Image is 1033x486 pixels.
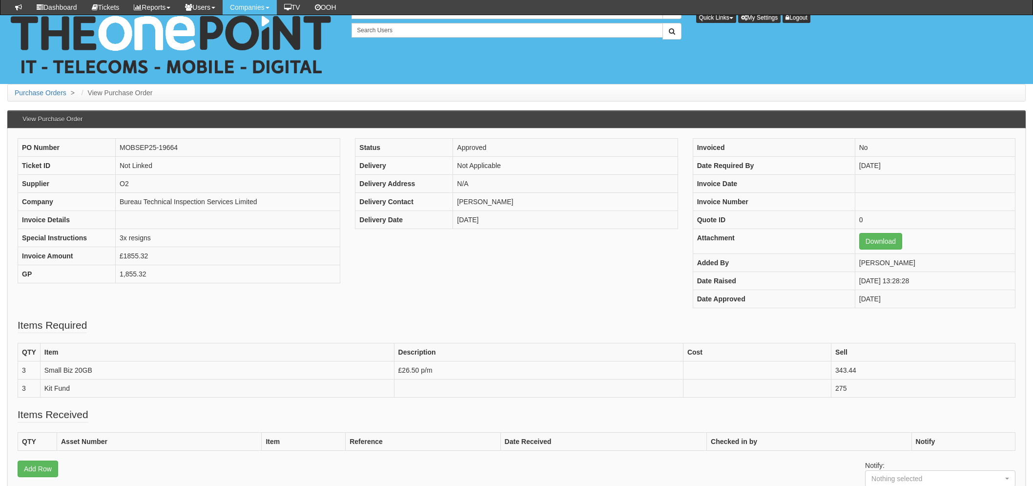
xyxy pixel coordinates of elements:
a: Purchase Orders [15,89,66,97]
td: [DATE] [855,156,1015,174]
td: Kit Fund [40,379,394,397]
th: Company [18,192,116,211]
th: Added By [693,254,855,272]
th: Item [40,343,394,361]
th: QTY [18,343,41,361]
td: MOBSEP25-19664 [116,138,340,156]
td: [DATE] [855,290,1015,308]
th: Quote ID [693,211,855,229]
th: Date Approved [693,290,855,308]
td: Small Biz 20GB [40,361,394,379]
td: £1855.32 [116,247,340,265]
span: > [68,89,77,97]
th: Special Instructions [18,229,116,247]
td: Not Applicable [453,156,678,174]
a: Download [859,233,902,250]
th: Invoice Details [18,211,116,229]
td: Bureau Technical Inspection Services Limited [116,192,340,211]
th: Cost [683,343,831,361]
th: Date Raised [693,272,855,290]
td: O2 [116,174,340,192]
td: [DATE] 13:28:28 [855,272,1015,290]
td: Approved [453,138,678,156]
th: Invoice Date [693,174,855,192]
a: My Settings [738,12,781,23]
button: Quick Links [696,12,736,23]
td: Not Linked [116,156,340,174]
td: £26.50 p/m [394,361,683,379]
th: PO Number [18,138,116,156]
th: Asset Number [57,432,262,450]
th: Invoice Amount [18,247,116,265]
th: Delivery Address [355,174,453,192]
a: Logout [783,12,810,23]
li: View Purchase Order [79,88,153,98]
th: Delivery Date [355,211,453,229]
th: Sell [831,343,1015,361]
th: Item [262,432,346,450]
legend: Items Received [18,407,88,423]
td: [DATE] [453,211,678,229]
a: Add Row [18,461,58,477]
th: Supplier [18,174,116,192]
th: QTY [18,432,57,450]
div: Nothing selected [871,474,991,484]
td: 343.44 [831,361,1015,379]
th: Date Received [500,432,706,450]
th: Invoiced [693,138,855,156]
td: 1,855.32 [116,265,340,283]
th: Delivery [355,156,453,174]
th: Status [355,138,453,156]
legend: Items Required [18,318,87,333]
td: 0 [855,211,1015,229]
td: [PERSON_NAME] [453,192,678,211]
th: Invoice Number [693,192,855,211]
th: Delivery Contact [355,192,453,211]
th: GP [18,265,116,283]
th: Reference [346,432,500,450]
th: Ticket ID [18,156,116,174]
td: 3x resigns [116,229,340,247]
th: Attachment [693,229,855,254]
th: Description [394,343,683,361]
th: Date Required By [693,156,855,174]
td: N/A [453,174,678,192]
td: No [855,138,1015,156]
td: [PERSON_NAME] [855,254,1015,272]
h3: View Purchase Order [18,111,87,127]
td: 3 [18,379,41,397]
input: Search Users [351,23,662,38]
th: Notify [911,432,1015,450]
th: Checked in by [707,432,911,450]
td: 3 [18,361,41,379]
td: 275 [831,379,1015,397]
